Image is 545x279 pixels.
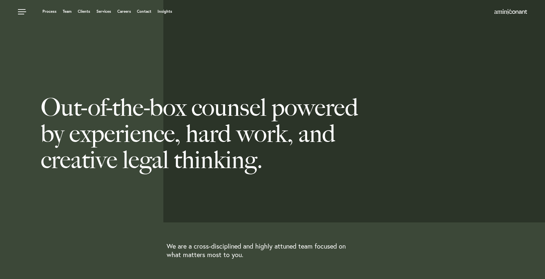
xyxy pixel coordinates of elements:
[42,9,57,13] a: Process
[117,9,131,13] a: Careers
[494,9,527,14] img: Amini & Conant
[63,9,72,13] a: Team
[157,9,172,13] a: Insights
[494,9,527,15] a: Home
[96,9,111,13] a: Services
[167,242,350,259] p: We are a cross-disciplined and highly attuned team focused on what matters most to you.
[78,9,90,13] a: Clients
[137,9,151,13] a: Contact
